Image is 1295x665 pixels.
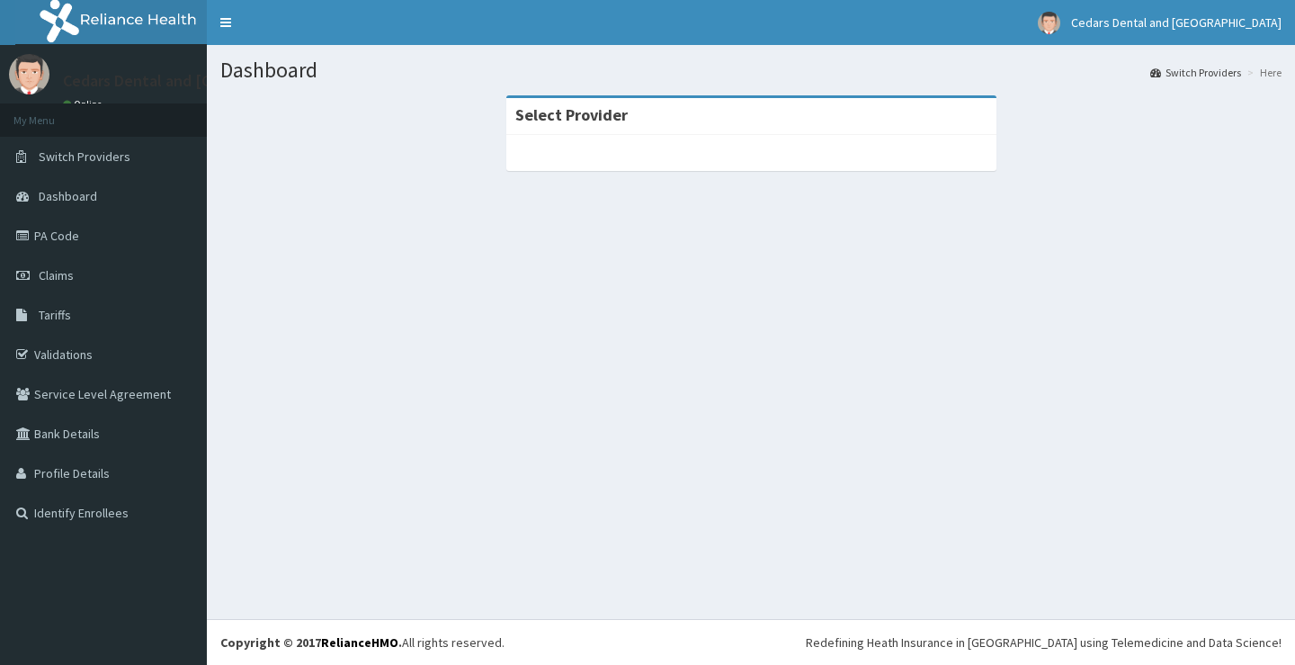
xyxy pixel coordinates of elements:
li: Here [1243,65,1282,80]
span: Switch Providers [39,148,130,165]
span: Claims [39,267,74,283]
a: Online [63,98,106,111]
h1: Dashboard [220,58,1282,82]
strong: Copyright © 2017 . [220,634,402,651]
img: User Image [9,54,49,94]
span: Tariffs [39,307,71,323]
span: Dashboard [39,188,97,204]
p: Cedars Dental and [GEOGRAPHIC_DATA] [63,73,344,89]
a: Switch Providers [1150,65,1241,80]
a: RelianceHMO [321,634,398,651]
img: User Image [1038,12,1060,34]
span: Cedars Dental and [GEOGRAPHIC_DATA] [1071,14,1282,31]
footer: All rights reserved. [207,619,1295,665]
div: Redefining Heath Insurance in [GEOGRAPHIC_DATA] using Telemedicine and Data Science! [806,634,1282,652]
strong: Select Provider [515,104,628,125]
